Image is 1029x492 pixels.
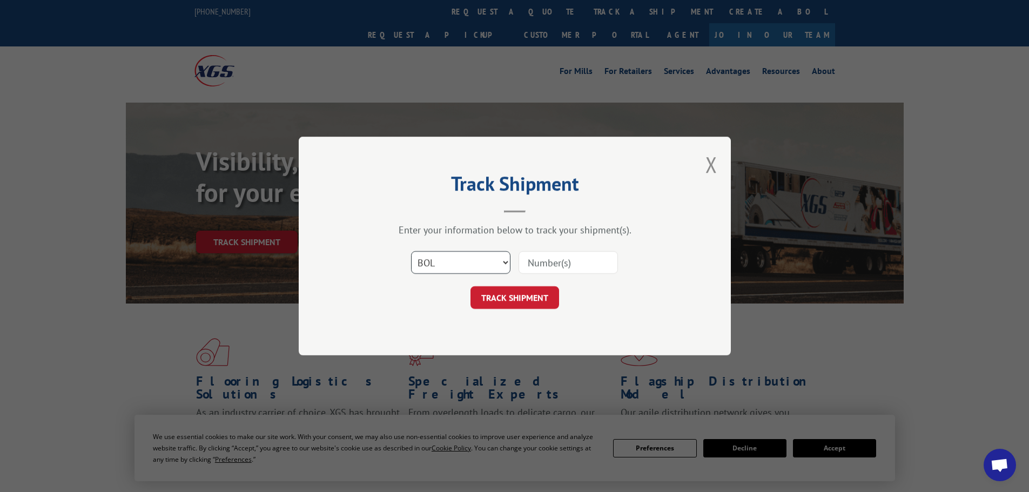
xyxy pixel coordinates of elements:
button: TRACK SHIPMENT [470,286,559,309]
div: Enter your information below to track your shipment(s). [353,224,677,236]
button: Close modal [705,150,717,179]
div: Open chat [984,449,1016,481]
input: Number(s) [519,251,618,274]
h2: Track Shipment [353,176,677,197]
